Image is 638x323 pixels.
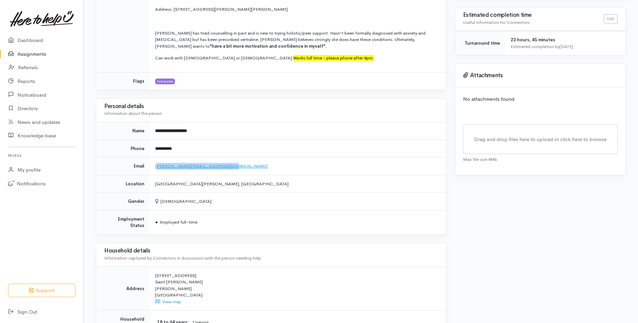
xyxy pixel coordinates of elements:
span: Drag and drop files here to upload or click here to browse [474,136,607,142]
p: Can work with [DEMOGRAPHIC_DATA] or [DEMOGRAPHIC_DATA]. [155,55,438,61]
h3: Personal details [104,103,438,110]
td: Gender [96,193,150,211]
td: Name [96,122,150,140]
h3: Attachments [463,72,618,79]
h6: Profile [8,151,75,160]
p: Address: [STREET_ADDRESS][PERSON_NAME][PERSON_NAME] [155,6,438,13]
p: No attachments found [463,95,618,103]
div: Max file size 4Mb [463,154,618,163]
time: [DATE] [560,44,573,49]
a: [PERSON_NAME][EMAIL_ADDRESS][DOMAIN_NAME] [155,163,268,169]
span: Employed full-time [155,219,197,225]
td: [GEOGRAPHIC_DATA][PERSON_NAME], [GEOGRAPHIC_DATA] [150,175,446,193]
div: [STREET_ADDRESS] Saint [PERSON_NAME] [PERSON_NAME] [GEOGRAPHIC_DATA] [155,272,438,305]
span: Useful information for Connectors [463,19,530,25]
span: Information about the person [104,110,162,116]
td: Phone [96,140,150,157]
span: "have a bit more motivation and confidence in myself". [210,43,327,49]
td: Email [96,157,150,175]
span: 23 hours, 45 minutes [511,37,555,43]
button: Support [8,284,75,297]
td: Employment Status [96,210,150,234]
span: [DEMOGRAPHIC_DATA] [155,198,211,204]
font: Works full time - please phone after 4pm. [293,55,374,61]
a: View map [155,299,181,305]
td: Address [96,267,150,311]
div: Estimated completion by [511,43,618,50]
a: Edit [604,14,618,24]
td: Location [96,175,150,193]
span: Vulnerable [155,79,175,84]
h3: Household details [104,248,438,254]
span: Information captured by Connectors in discussions with the person needing help [104,255,261,261]
h3: Estimated completion time [463,12,604,18]
span: ● [155,219,158,225]
p: [PERSON_NAME] has tried counselling in past and is new to trying holistic/peer support. Hasn't be... [155,30,438,50]
td: Flags [96,72,150,90]
td: Turnaround time [455,31,505,55]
